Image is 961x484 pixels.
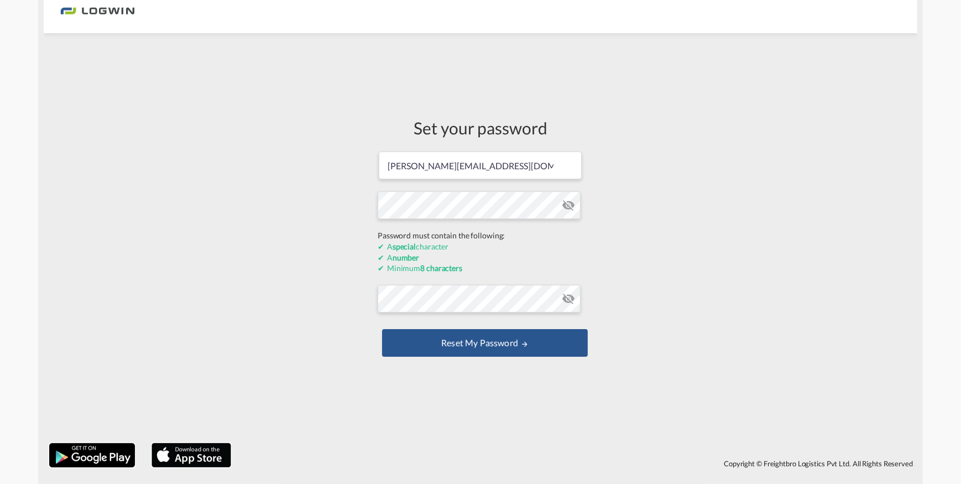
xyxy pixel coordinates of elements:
img: apple.png [150,442,232,469]
md-icon: icon-eye-off [562,292,575,305]
img: google.png [48,442,136,469]
div: A character [378,241,583,252]
input: Email address [379,152,582,179]
div: Set your password [378,116,583,139]
b: special [393,242,416,251]
div: Copyright © Freightbro Logistics Pvt Ltd. All Rights Reserved [237,454,917,473]
div: A [378,252,583,263]
b: number [393,253,419,262]
b: 8 characters [420,263,462,273]
div: Minimum [378,263,583,274]
button: UPDATE MY PASSWORD [382,329,588,357]
div: Password must contain the following: [378,230,583,241]
md-icon: icon-eye-off [562,199,575,212]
